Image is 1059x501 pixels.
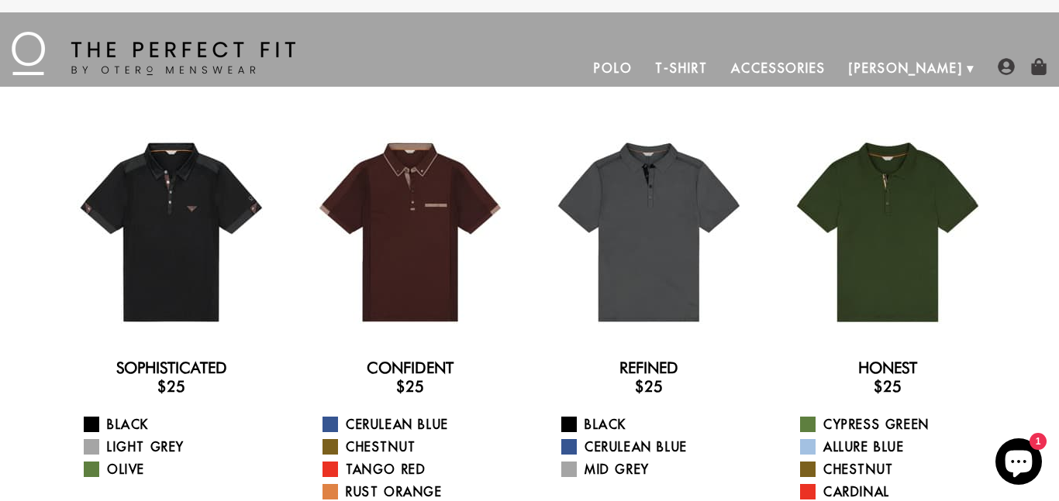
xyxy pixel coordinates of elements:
[561,438,756,456] a: Cerulean Blue
[542,377,756,396] h3: $25
[781,377,995,396] h3: $25
[323,460,517,479] a: Tango Red
[800,460,995,479] a: Chestnut
[800,415,995,434] a: Cypress Green
[303,377,517,396] h3: $25
[64,377,278,396] h3: $25
[619,359,678,377] a: Refined
[12,32,295,75] img: The Perfect Fit - by Otero Menswear - Logo
[323,438,517,456] a: Chestnut
[323,415,517,434] a: Cerulean Blue
[800,438,995,456] a: Allure Blue
[84,460,278,479] a: Olive
[643,50,719,87] a: T-Shirt
[719,50,837,87] a: Accessories
[367,359,454,377] a: Confident
[84,438,278,456] a: Light Grey
[837,50,974,87] a: [PERSON_NAME]
[582,50,644,87] a: Polo
[561,415,756,434] a: Black
[84,415,278,434] a: Black
[1030,58,1047,75] img: shopping-bag-icon.png
[800,482,995,501] a: Cardinal
[561,460,756,479] a: Mid Grey
[998,58,1015,75] img: user-account-icon.png
[323,482,517,501] a: Rust Orange
[858,359,917,377] a: Honest
[991,438,1047,489] inbox-online-store-chat: Shopify online store chat
[116,359,227,377] a: Sophisticated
